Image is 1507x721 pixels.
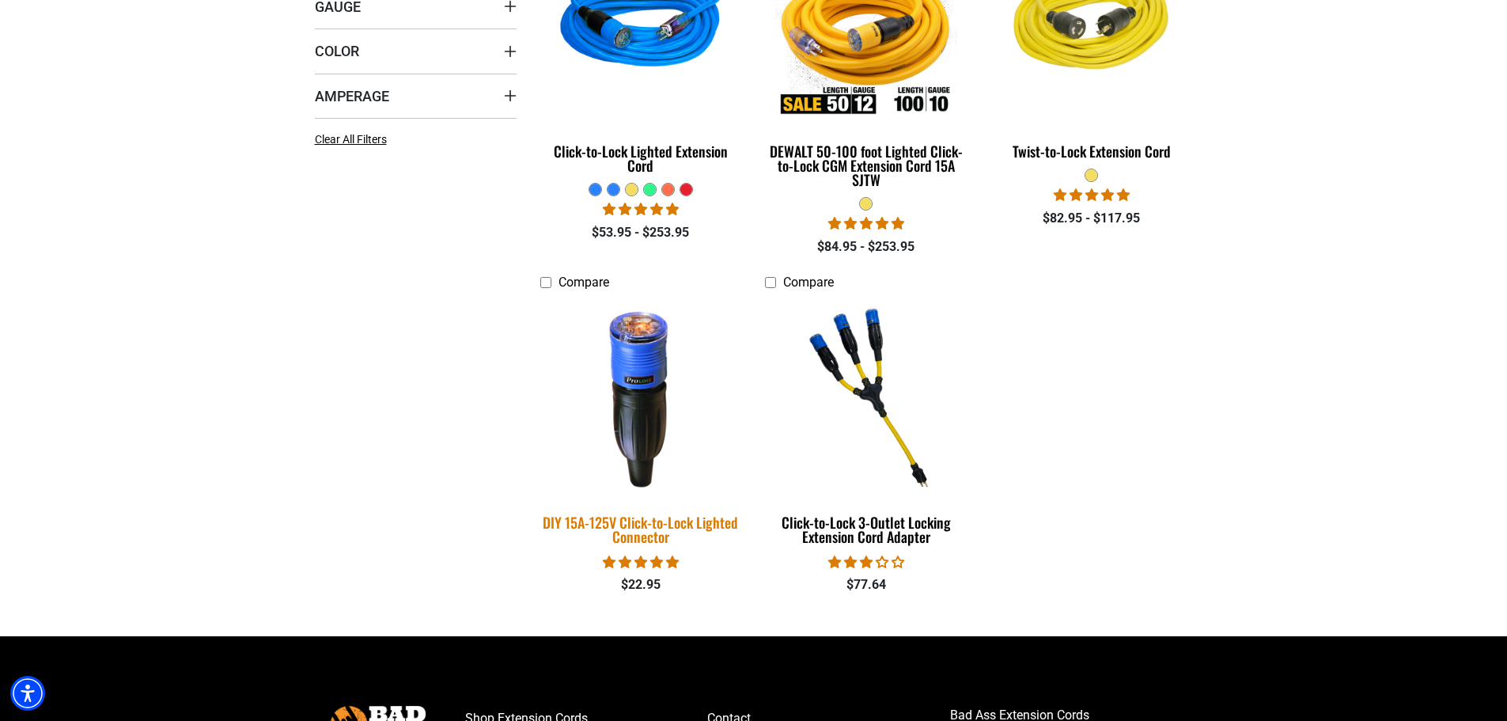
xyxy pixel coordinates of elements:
[828,555,904,570] span: 3.00 stars
[315,74,517,118] summary: Amperage
[765,237,967,256] div: $84.95 - $253.95
[765,575,967,594] div: $77.64
[540,298,742,553] a: DIY 15A-125V Click-to-Lock Lighted Connector DIY 15A-125V Click-to-Lock Lighted Connector
[315,87,389,105] span: Amperage
[540,575,742,594] div: $22.95
[315,133,387,146] span: Clear All Filters
[603,555,679,570] span: 4.84 stars
[530,296,752,499] img: DIY 15A-125V Click-to-Lock Lighted Connector
[315,42,359,60] span: Color
[990,144,1192,158] div: Twist-to-Lock Extension Cord
[1054,188,1130,203] span: 5.00 stars
[540,223,742,242] div: $53.95 - $253.95
[783,275,834,290] span: Compare
[603,202,679,217] span: 4.87 stars
[765,515,967,544] div: Click-to-Lock 3-Outlet Locking Extension Cord Adapter
[540,144,742,173] div: Click-to-Lock Lighted Extension Cord
[558,275,609,290] span: Compare
[990,209,1192,228] div: $82.95 - $117.95
[315,28,517,73] summary: Color
[765,298,967,553] a: Click-to-Lock 3-Outlet Locking Extension Cord Adapter Click-to-Lock 3-Outlet Locking Extension Co...
[767,305,966,488] img: Click-to-Lock 3-Outlet Locking Extension Cord Adapter
[10,676,45,711] div: Accessibility Menu
[315,131,393,148] a: Clear All Filters
[540,515,742,544] div: DIY 15A-125V Click-to-Lock Lighted Connector
[765,144,967,187] div: DEWALT 50-100 foot Lighted Click-to-Lock CGM Extension Cord 15A SJTW
[828,216,904,231] span: 4.84 stars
